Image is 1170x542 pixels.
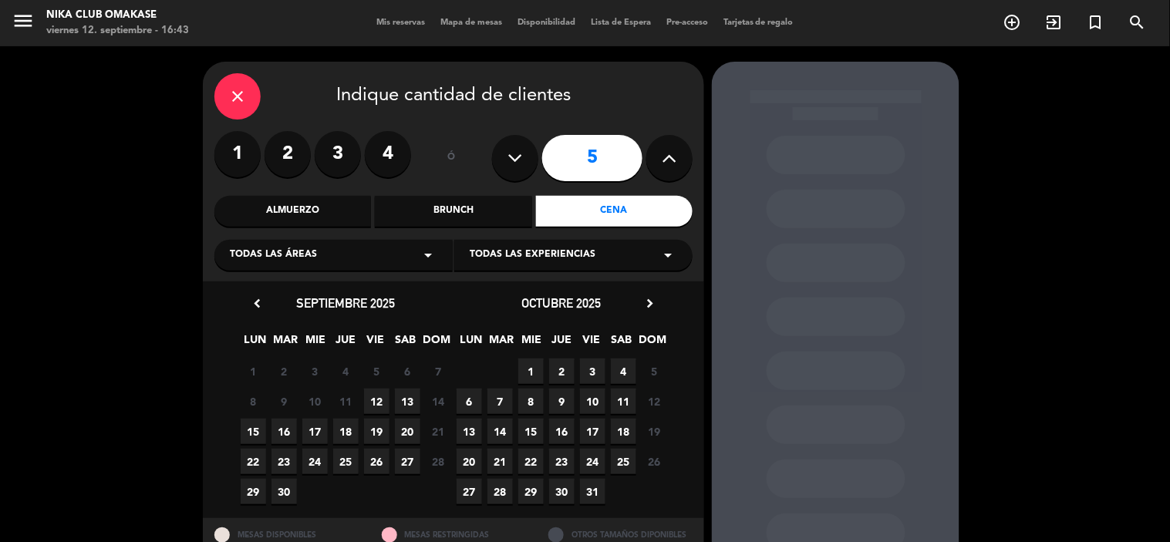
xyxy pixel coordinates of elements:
[489,331,514,356] span: MAR
[364,419,389,444] span: 19
[333,389,359,414] span: 11
[426,389,451,414] span: 14
[228,87,247,106] i: close
[241,479,266,504] span: 29
[303,331,329,356] span: MIE
[1128,13,1147,32] i: search
[423,331,449,356] span: DOM
[12,9,35,38] button: menu
[46,8,189,23] div: Nika Club Omakase
[296,295,395,311] span: septiembre 2025
[241,389,266,414] span: 8
[241,449,266,474] span: 22
[487,389,513,414] span: 7
[549,331,575,356] span: JUE
[487,449,513,474] span: 21
[457,389,482,414] span: 6
[1087,13,1105,32] i: turned_in_not
[271,449,297,474] span: 23
[580,449,605,474] span: 24
[333,359,359,384] span: 4
[642,389,667,414] span: 12
[302,389,328,414] span: 10
[459,331,484,356] span: LUN
[433,19,510,27] span: Mapa de mesas
[518,389,544,414] span: 8
[364,359,389,384] span: 5
[642,359,667,384] span: 5
[518,479,544,504] span: 29
[470,247,595,263] span: Todas las experiencias
[487,479,513,504] span: 28
[611,389,636,414] span: 11
[333,331,359,356] span: JUE
[265,131,311,177] label: 2
[536,196,693,227] div: Cena
[271,419,297,444] span: 16
[12,9,35,32] i: menu
[365,131,411,177] label: 4
[611,449,636,474] span: 25
[1003,13,1022,32] i: add_circle_outline
[519,331,545,356] span: MIE
[243,331,268,356] span: LUN
[427,131,477,185] div: ó
[364,449,389,474] span: 26
[46,23,189,39] div: viernes 12. septiembre - 16:43
[487,419,513,444] span: 14
[375,196,531,227] div: Brunch
[214,131,261,177] label: 1
[580,479,605,504] span: 31
[457,449,482,474] span: 20
[369,19,433,27] span: Mis reservas
[611,419,636,444] span: 18
[393,331,419,356] span: SAB
[518,419,544,444] span: 15
[583,19,659,27] span: Lista de Espera
[580,359,605,384] span: 3
[395,419,420,444] span: 20
[302,449,328,474] span: 24
[518,359,544,384] span: 1
[395,359,420,384] span: 6
[549,449,575,474] span: 23
[230,247,317,263] span: Todas las áreas
[549,389,575,414] span: 9
[457,419,482,444] span: 13
[249,295,265,311] i: chevron_left
[457,479,482,504] span: 27
[522,295,602,311] span: octubre 2025
[611,359,636,384] span: 4
[214,73,693,120] div: Indique cantidad de clientes
[426,359,451,384] span: 7
[549,479,575,504] span: 30
[580,419,605,444] span: 17
[609,331,635,356] span: SAB
[639,331,665,356] span: DOM
[659,246,677,264] i: arrow_drop_down
[716,19,801,27] span: Tarjetas de regalo
[419,246,437,264] i: arrow_drop_down
[659,19,716,27] span: Pre-acceso
[426,419,451,444] span: 21
[510,19,583,27] span: Disponibilidad
[271,389,297,414] span: 9
[580,389,605,414] span: 10
[579,331,605,356] span: VIE
[315,131,361,177] label: 3
[364,389,389,414] span: 12
[1045,13,1064,32] i: exit_to_app
[273,331,298,356] span: MAR
[642,295,658,311] i: chevron_right
[271,359,297,384] span: 2
[214,196,371,227] div: Almuerzo
[426,449,451,474] span: 28
[241,419,266,444] span: 15
[395,389,420,414] span: 13
[333,449,359,474] span: 25
[302,359,328,384] span: 3
[642,449,667,474] span: 26
[333,419,359,444] span: 18
[642,419,667,444] span: 19
[518,449,544,474] span: 22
